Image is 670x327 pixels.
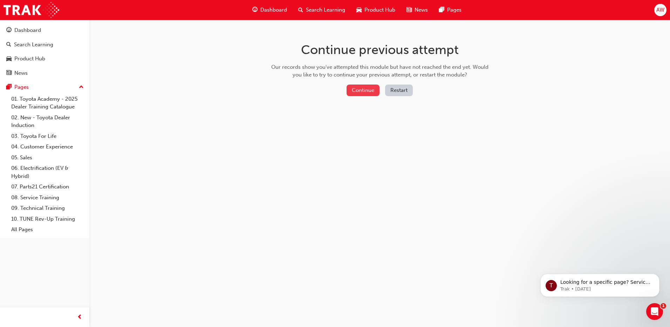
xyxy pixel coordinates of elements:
a: All Pages [8,224,87,235]
a: Dashboard [3,24,87,37]
img: Trak [4,2,59,18]
span: pages-icon [6,84,12,91]
a: 03. Toyota For Life [8,131,87,142]
span: car-icon [6,56,12,62]
a: car-iconProduct Hub [351,3,401,17]
a: 10. TUNE Rev-Up Training [8,214,87,225]
span: Pages [447,6,462,14]
button: Restart [385,85,413,96]
span: pages-icon [439,6,444,14]
span: search-icon [6,42,11,48]
span: guage-icon [252,6,258,14]
span: up-icon [79,83,84,92]
button: Pages [3,81,87,94]
a: Search Learning [3,38,87,51]
a: Product Hub [3,52,87,65]
button: AW [654,4,666,16]
span: search-icon [298,6,303,14]
iframe: Intercom live chat [646,303,663,320]
span: Dashboard [260,6,287,14]
div: Dashboard [14,26,41,34]
span: News [415,6,428,14]
span: 1 [661,303,666,309]
a: 01. Toyota Academy - 2025 Dealer Training Catalogue [8,94,87,112]
a: 06. Electrification (EV & Hybrid) [8,163,87,181]
button: DashboardSearch LearningProduct HubNews [3,22,87,81]
span: car-icon [356,6,362,14]
span: guage-icon [6,27,12,34]
iframe: Intercom notifications message [530,259,670,308]
span: news-icon [406,6,412,14]
a: guage-iconDashboard [247,3,293,17]
div: Pages [14,83,29,91]
a: 04. Customer Experience [8,141,87,152]
span: Product Hub [364,6,395,14]
div: Our records show you've attempted this module but have not reached the end yet. Would you like to... [269,63,491,79]
a: 08. Service Training [8,192,87,203]
a: 02. New - Toyota Dealer Induction [8,112,87,131]
span: news-icon [6,70,12,76]
a: search-iconSearch Learning [293,3,351,17]
h1: Continue previous attempt [269,42,491,58]
div: Search Learning [14,41,53,49]
div: News [14,69,28,77]
span: AW [656,6,664,14]
a: 09. Technical Training [8,203,87,214]
span: Search Learning [306,6,345,14]
span: prev-icon [77,313,82,322]
a: pages-iconPages [433,3,467,17]
a: News [3,67,87,80]
div: Product Hub [14,55,45,63]
button: Continue [347,85,380,96]
a: 05. Sales [8,152,87,163]
a: news-iconNews [401,3,433,17]
a: 07. Parts21 Certification [8,181,87,192]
